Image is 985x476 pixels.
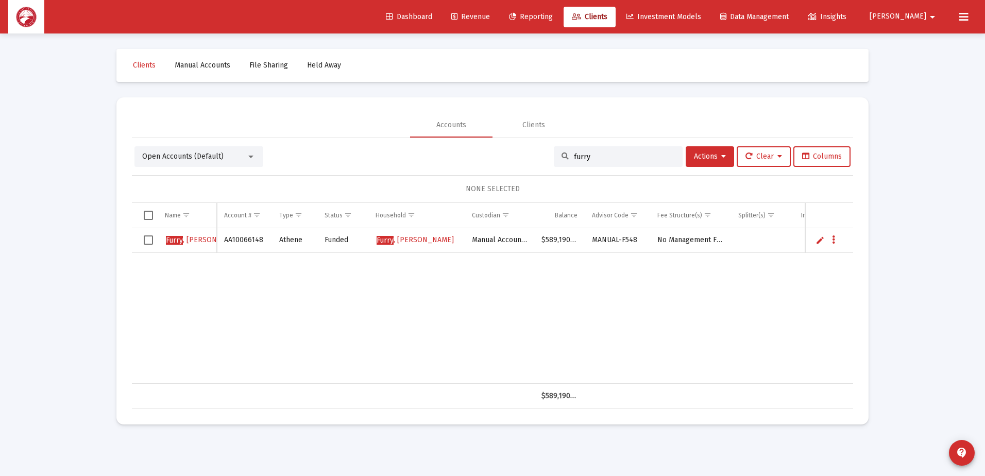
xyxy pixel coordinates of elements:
[522,120,545,130] div: Clients
[626,12,701,21] span: Investment Models
[564,7,616,27] a: Clients
[738,211,766,219] div: Splitter(s)
[158,203,217,228] td: Column Name
[585,203,651,228] td: Column Advisor Code
[870,12,926,21] span: [PERSON_NAME]
[555,211,578,219] div: Balance
[502,211,510,219] span: Show filter options for column 'Custodian'
[165,232,244,248] a: Furry, [PERSON_NAME]
[307,61,341,70] span: Held Away
[175,61,230,70] span: Manual Accounts
[166,235,243,244] span: , [PERSON_NAME]
[802,152,842,161] span: Columns
[630,211,638,219] span: Show filter options for column 'Advisor Code'
[767,211,775,219] span: Show filter options for column 'Splitter(s)'
[166,236,183,245] span: Furry
[618,7,709,27] a: Investment Models
[125,55,164,76] a: Clients
[272,203,318,228] td: Column Type
[712,7,797,27] a: Data Management
[325,235,361,245] div: Funded
[166,55,239,76] a: Manual Accounts
[407,211,415,219] span: Show filter options for column 'Household'
[182,211,190,219] span: Show filter options for column 'Name'
[737,146,791,167] button: Clear
[686,146,734,167] button: Actions
[376,232,455,248] a: Furry, [PERSON_NAME]
[793,146,851,167] button: Columns
[317,203,368,228] td: Column Status
[142,152,224,161] span: Open Accounts (Default)
[956,447,968,459] mat-icon: contact_support
[132,203,853,409] div: Data grid
[794,203,876,228] td: Column Investment Model
[857,6,951,27] button: [PERSON_NAME]
[509,12,553,21] span: Reporting
[144,211,153,220] div: Select all
[704,211,711,219] span: Show filter options for column 'Fee Structure(s)'
[368,203,465,228] td: Column Household
[541,391,578,401] div: $589,190.43
[800,7,855,27] a: Insights
[731,203,794,228] td: Column Splitter(s)
[650,203,731,228] td: Column Fee Structure(s)
[574,152,675,161] input: Search
[217,203,271,228] td: Column Account #
[140,184,845,194] div: NONE SELECTED
[133,61,156,70] span: Clients
[165,211,181,219] div: Name
[272,228,318,253] td: Athene
[144,235,153,245] div: Select row
[279,211,293,219] div: Type
[534,228,585,253] td: $589,190.43
[377,235,454,244] span: , [PERSON_NAME]
[443,7,498,27] a: Revenue
[501,7,561,27] a: Reporting
[377,236,394,245] span: Furry
[808,12,846,21] span: Insights
[816,235,825,245] a: Edit
[465,228,534,253] td: Manual Accounts
[657,211,702,219] div: Fee Structure(s)
[241,55,296,76] a: File Sharing
[249,61,288,70] span: File Sharing
[224,211,251,219] div: Account #
[299,55,349,76] a: Held Away
[16,7,37,27] img: Dashboard
[378,7,440,27] a: Dashboard
[801,211,851,219] div: Investment Model
[253,211,261,219] span: Show filter options for column 'Account #'
[694,152,726,161] span: Actions
[325,211,343,219] div: Status
[465,203,534,228] td: Column Custodian
[650,228,731,253] td: No Management Fee
[745,152,782,161] span: Clear
[344,211,352,219] span: Show filter options for column 'Status'
[926,7,939,27] mat-icon: arrow_drop_down
[585,228,651,253] td: MANUAL-F548
[720,12,789,21] span: Data Management
[295,211,302,219] span: Show filter options for column 'Type'
[572,12,607,21] span: Clients
[451,12,490,21] span: Revenue
[592,211,629,219] div: Advisor Code
[534,203,585,228] td: Column Balance
[386,12,432,21] span: Dashboard
[472,211,500,219] div: Custodian
[436,120,466,130] div: Accounts
[217,228,271,253] td: AA10066148
[376,211,406,219] div: Household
